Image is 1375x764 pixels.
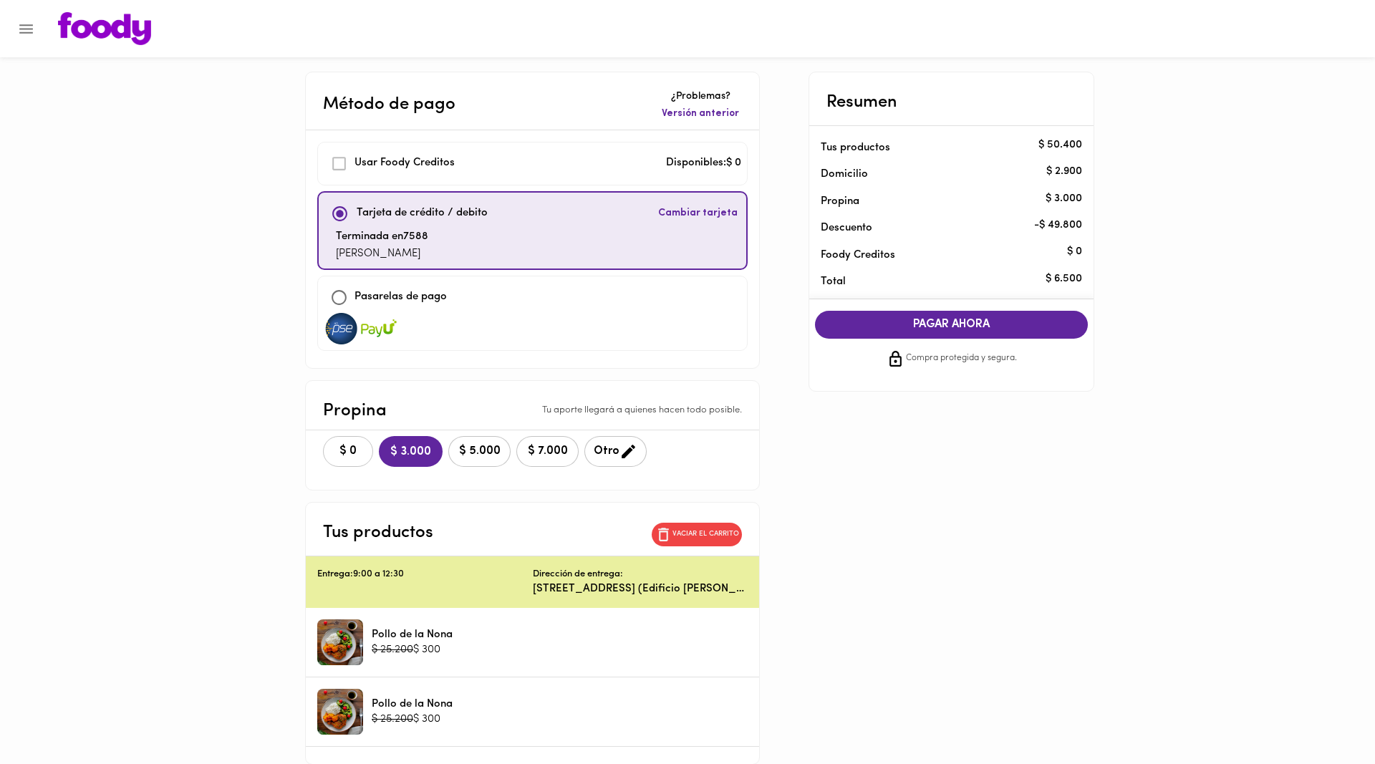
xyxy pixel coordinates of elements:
img: logo.png [58,12,151,45]
p: Foody Creditos [821,248,1060,263]
p: Tus productos [323,520,433,546]
p: $ 50.400 [1038,137,1082,153]
p: Método de pago [323,92,455,117]
span: Cambiar tarjeta [658,206,738,221]
p: [STREET_ADDRESS] (Edificio [PERSON_NAME]) En recepción piso 9. [533,581,748,596]
button: $ 0 [323,436,373,467]
p: Pollo de la Nona [372,697,453,712]
p: ¿Problemas? [659,90,742,104]
p: $ 6.500 [1046,271,1082,286]
p: Pasarelas de pago [354,289,447,306]
p: Descuento [821,221,872,236]
div: Pollo de la Nona [317,689,363,735]
span: $ 3.000 [390,445,431,459]
span: Otro [594,443,637,460]
p: Usar Foody Creditos [354,155,455,172]
p: $ 0 [1067,245,1082,260]
p: Terminada en 7588 [336,229,428,246]
span: Compra protegida y segura. [906,352,1017,366]
p: $ 3.000 [1046,191,1082,206]
span: Versión anterior [662,107,739,121]
p: Tus productos [821,140,1060,155]
p: - $ 49.800 [1034,218,1082,233]
p: Pollo de la Nona [372,627,453,642]
span: $ 5.000 [458,445,501,458]
span: PAGAR AHORA [829,318,1074,332]
button: Cambiar tarjeta [655,198,740,229]
p: Dirección de entrega: [533,568,623,581]
p: Resumen [826,90,897,115]
p: $ 300 [413,712,440,727]
div: Pollo de la Nona [317,619,363,665]
span: $ 7.000 [526,445,569,458]
p: $ 2.900 [1046,164,1082,179]
button: Otro [584,436,647,467]
iframe: Messagebird Livechat Widget [1292,681,1361,750]
p: Vaciar el carrito [672,529,739,539]
button: Vaciar el carrito [652,523,742,546]
p: $ 25.200 [372,642,413,657]
p: Domicilio [821,167,868,182]
button: $ 7.000 [516,436,579,467]
img: visa [361,313,397,344]
p: Propina [821,194,1060,209]
p: Propina [323,398,387,424]
img: visa [324,313,360,344]
p: Disponibles: $ 0 [666,155,741,172]
p: Tarjeta de crédito / debito [357,205,488,222]
span: $ 0 [332,445,364,458]
p: $ 300 [413,642,440,657]
p: Entrega: 9:00 a 12:30 [317,568,533,581]
button: Menu [9,11,44,47]
button: Versión anterior [659,104,742,124]
button: PAGAR AHORA [815,311,1089,339]
p: [PERSON_NAME] [336,246,428,263]
button: $ 3.000 [379,436,443,467]
button: $ 5.000 [448,436,511,467]
p: Total [821,274,1060,289]
p: $ 25.200 [372,712,413,727]
p: Tu aporte llegará a quienes hacen todo posible. [542,404,742,417]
